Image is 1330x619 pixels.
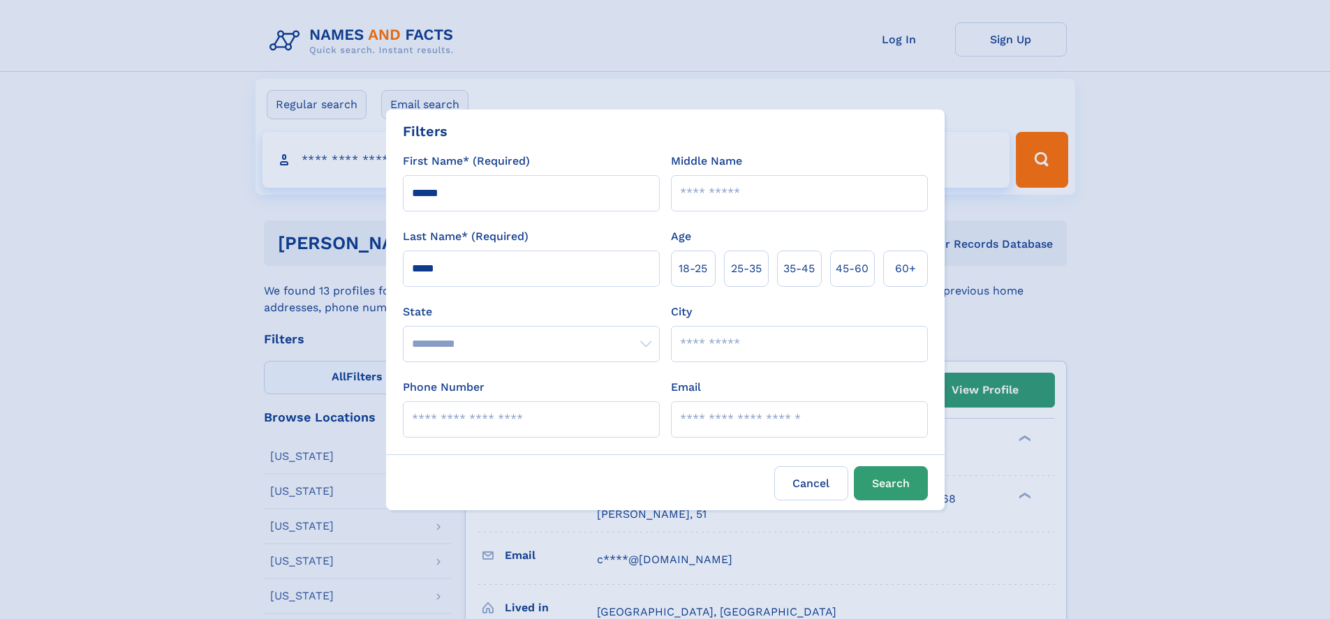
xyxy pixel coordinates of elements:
[403,304,660,320] label: State
[403,379,485,396] label: Phone Number
[854,466,928,500] button: Search
[783,260,815,277] span: 35‑45
[679,260,707,277] span: 18‑25
[836,260,869,277] span: 45‑60
[671,304,692,320] label: City
[671,379,701,396] label: Email
[895,260,916,277] span: 60+
[671,228,691,245] label: Age
[731,260,762,277] span: 25‑35
[403,121,448,142] div: Filters
[671,153,742,170] label: Middle Name
[403,228,529,245] label: Last Name* (Required)
[403,153,530,170] label: First Name* (Required)
[774,466,848,500] label: Cancel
